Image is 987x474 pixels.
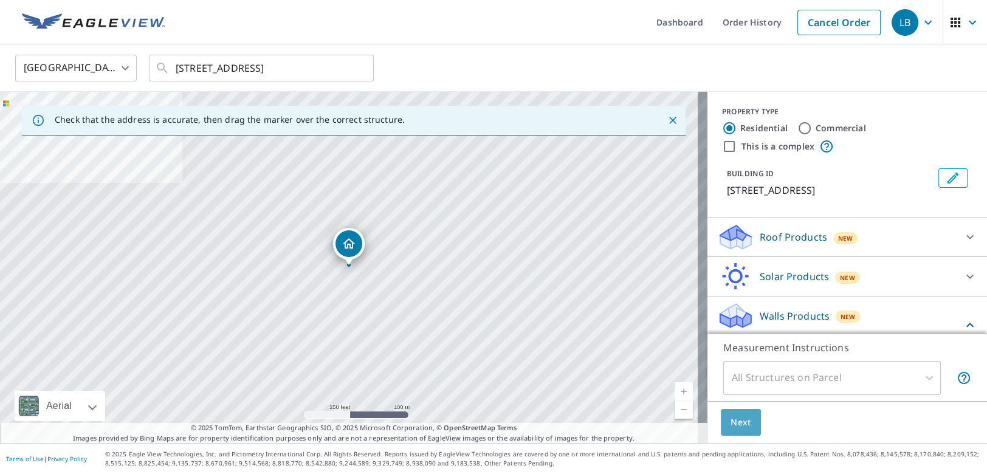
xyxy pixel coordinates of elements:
[727,183,934,197] p: [STREET_ADDRESS]
[191,423,517,433] span: © 2025 TomTom, Earthstar Geographics SIO, © 2025 Microsoft Corporation, ©
[740,122,788,134] label: Residential
[731,415,751,430] span: Next
[444,423,495,432] a: OpenStreetMap
[6,455,44,463] a: Terms of Use
[727,168,774,179] p: BUILDING ID
[717,262,977,291] div: Solar ProductsNew
[938,168,968,188] button: Edit building 1
[55,114,405,125] p: Check that the address is accurate, then drag the marker over the correct structure.
[722,106,972,117] div: PROPERTY TYPE
[717,301,977,349] div: Walls ProductsNewWalls, Windows & Doors with Regular Delivery
[892,9,918,36] div: LB
[717,222,977,252] div: Roof ProductsNew
[675,382,693,400] a: Current Level 17, Zoom In
[741,140,814,153] label: This is a complex
[6,455,87,462] p: |
[723,340,971,355] p: Measurement Instructions
[675,400,693,419] a: Current Level 17, Zoom Out
[760,230,827,244] p: Roof Products
[15,51,137,85] div: [GEOGRAPHIC_DATA]
[721,409,761,436] button: Next
[816,122,866,134] label: Commercial
[22,13,165,32] img: EV Logo
[840,273,855,283] span: New
[176,51,349,85] input: Search by address or latitude-longitude
[665,112,681,128] button: Close
[105,450,981,468] p: © 2025 Eagle View Technologies, Inc. and Pictometry International Corp. All Rights Reserved. Repo...
[797,10,881,35] a: Cancel Order
[15,391,105,421] div: Aerial
[838,233,853,243] span: New
[497,423,517,432] a: Terms
[957,371,971,385] span: Your report will include each building or structure inside the parcel boundary. In some cases, du...
[333,228,365,266] div: Dropped pin, building 1, Residential property, 1140 Arbor Ridge Rd Fredericksburg, TX 78624
[43,391,75,421] div: Aerial
[760,269,829,284] p: Solar Products
[841,312,856,321] span: New
[760,309,830,323] p: Walls Products
[723,361,941,395] div: All Structures on Parcel
[47,455,87,463] a: Privacy Policy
